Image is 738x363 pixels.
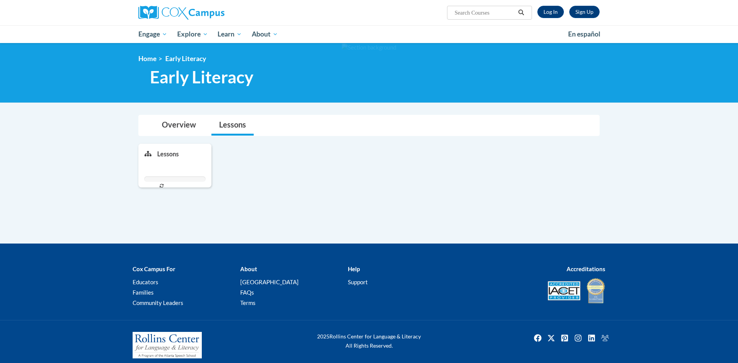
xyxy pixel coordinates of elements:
img: Accredited IACET® Provider [548,281,580,300]
a: Pinterest [558,332,571,344]
a: [GEOGRAPHIC_DATA] [240,278,299,285]
a: Linkedin [585,332,598,344]
a: Educators [133,278,158,285]
a: Home [138,55,156,63]
span: About [252,30,278,39]
span: Early Literacy [150,67,253,87]
img: Instagram icon [572,332,584,344]
span: En español [568,30,600,38]
a: Register [569,6,600,18]
img: LinkedIn icon [585,332,598,344]
span: Engage [138,30,167,39]
a: En español [563,26,605,42]
a: FAQs [240,289,254,296]
img: Pinterest icon [558,332,571,344]
img: Facebook icon [532,332,544,344]
a: Facebook [532,332,544,344]
img: Twitter icon [545,332,557,344]
input: Search Courses [454,8,515,17]
img: Facebook group icon [599,332,611,344]
img: Cox Campus [138,6,224,20]
img: Rollins Center for Language & Literacy - A Program of the Atlanta Speech School [133,332,202,359]
span: Learn [218,30,242,39]
a: Explore [172,25,213,43]
a: Facebook Group [599,332,611,344]
img: Section background [342,43,396,52]
div: Rollins Center for Language & Literacy All Rights Reserved. [288,332,450,350]
a: Overview [154,115,204,136]
b: Cox Campus For [133,265,175,272]
a: Community Leaders [133,299,183,306]
span: Explore [177,30,208,39]
a: Support [348,278,368,285]
a: Twitter [545,332,557,344]
a: Log In [537,6,564,18]
a: Cox Campus [138,6,284,20]
b: About [240,265,257,272]
img: IDA® Accredited [586,277,605,304]
div: Main menu [127,25,611,43]
a: About [247,25,283,43]
button: Search [515,8,527,17]
b: Accreditations [567,265,605,272]
a: Learn [213,25,247,43]
p: Lessons [157,150,179,158]
b: Help [348,265,360,272]
span: 2025 [317,333,329,340]
a: Families [133,289,154,296]
a: Lessons [211,115,254,136]
span: Early Literacy [165,55,206,63]
a: Engage [133,25,172,43]
a: Terms [240,299,256,306]
a: Instagram [572,332,584,344]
